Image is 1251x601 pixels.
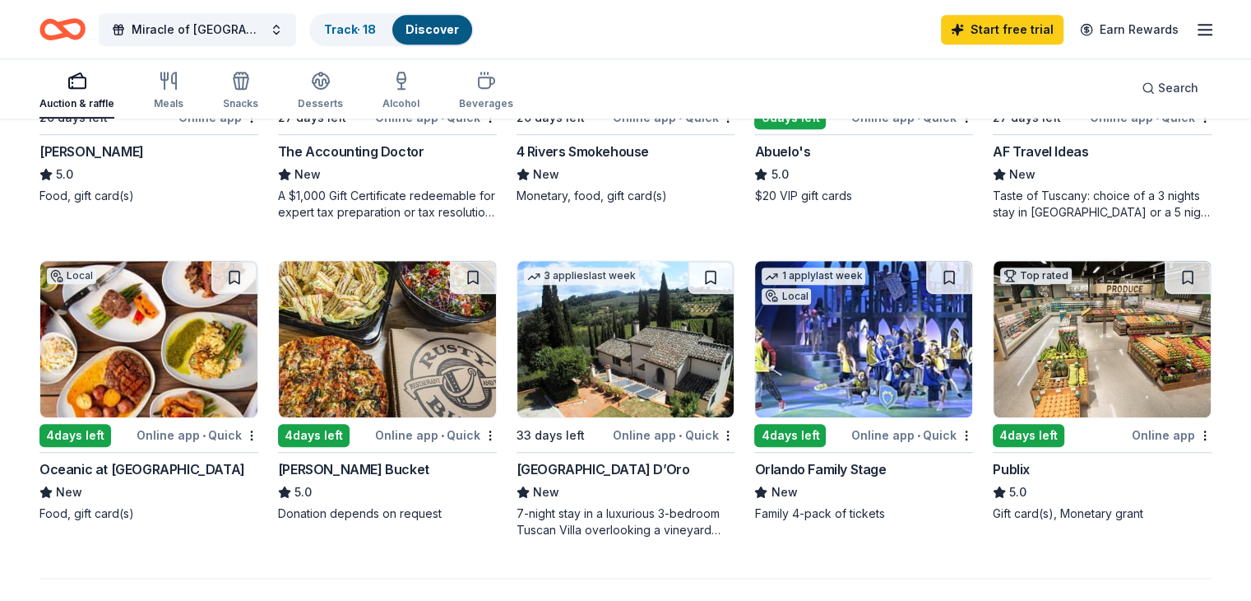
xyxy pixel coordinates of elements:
[278,459,429,479] div: [PERSON_NAME] Bucket
[279,261,496,417] img: Image for Rusty Bucket
[754,505,973,522] div: Family 4-pack of tickets
[941,15,1063,44] a: Start free trial
[278,142,424,161] div: The Accounting Doctor
[137,425,258,445] div: Online app Quick
[533,482,559,502] span: New
[324,22,376,36] a: Track· 18
[754,424,826,447] div: 4 days left
[441,111,444,124] span: •
[56,482,82,502] span: New
[517,505,735,538] div: 7-night stay in a luxurious 3-bedroom Tuscan Villa overlooking a vineyard and the ancient walled ...
[993,142,1088,161] div: AF Travel Ideas
[39,64,114,119] button: Auction & raffle
[613,425,734,445] div: Online app Quick
[679,111,682,124] span: •
[223,97,258,110] div: Snacks
[154,64,183,119] button: Meals
[1000,268,1072,284] div: Top rated
[154,97,183,110] div: Meals
[278,424,350,447] div: 4 days left
[771,482,797,502] span: New
[56,165,73,184] span: 5.0
[517,426,585,445] div: 33 days left
[917,111,920,124] span: •
[39,424,111,447] div: 4 days left
[755,261,972,417] img: Image for Orlando Family Stage
[771,165,788,184] span: 5.0
[517,261,734,417] img: Image for Villa Sogni D’Oro
[278,260,497,522] a: Image for Rusty Bucket4days leftOnline app•Quick[PERSON_NAME] Bucket5.0Donation depends on request
[459,97,513,110] div: Beverages
[1009,482,1026,502] span: 5.0
[851,425,973,445] div: Online app Quick
[993,188,1212,221] div: Taste of Tuscany: choice of a 3 nights stay in [GEOGRAPHIC_DATA] or a 5 night stay in [GEOGRAPHIC...
[132,20,263,40] span: Miracle of [GEOGRAPHIC_DATA]. Annual Gala Winter Wonderland
[994,261,1211,417] img: Image for Publix
[754,142,810,161] div: Abuelo's
[278,505,497,522] div: Donation depends on request
[294,482,312,502] span: 5.0
[754,260,973,522] a: Image for Orlando Family Stage1 applylast weekLocal4days leftOnline app•QuickOrlando Family Stage...
[309,13,474,46] button: Track· 18Discover
[762,268,865,285] div: 1 apply last week
[517,459,690,479] div: [GEOGRAPHIC_DATA] D’Oro
[993,424,1064,447] div: 4 days left
[917,429,920,442] span: •
[1156,111,1159,124] span: •
[517,188,735,204] div: Monetary, food, gift card(s)
[39,188,258,204] div: Food, gift card(s)
[40,261,257,417] img: Image for Oceanic at Pompano Beach
[517,260,735,538] a: Image for Villa Sogni D’Oro3 applieslast week33 days leftOnline app•Quick[GEOGRAPHIC_DATA] D’OroN...
[39,459,245,479] div: Oceanic at [GEOGRAPHIC_DATA]
[762,288,811,305] div: Local
[754,188,973,204] div: $20 VIP gift cards
[47,268,96,284] div: Local
[39,260,258,522] a: Image for Oceanic at Pompano BeachLocal4days leftOnline app•QuickOceanic at [GEOGRAPHIC_DATA]NewF...
[39,505,258,522] div: Food, gift card(s)
[1009,165,1036,184] span: New
[441,429,444,442] span: •
[533,165,559,184] span: New
[1128,72,1212,105] button: Search
[39,10,86,49] a: Home
[1070,15,1188,44] a: Earn Rewards
[298,97,343,110] div: Desserts
[294,165,321,184] span: New
[679,429,682,442] span: •
[278,188,497,221] div: A $1,000 Gift Certificate redeemable for expert tax preparation or tax resolution services—recipi...
[202,429,206,442] span: •
[375,425,497,445] div: Online app Quick
[382,97,419,110] div: Alcohol
[524,268,639,285] div: 3 applies last week
[993,459,1030,479] div: Publix
[1158,78,1198,98] span: Search
[298,64,343,119] button: Desserts
[382,64,419,119] button: Alcohol
[459,64,513,119] button: Beverages
[39,97,114,110] div: Auction & raffle
[99,13,296,46] button: Miracle of [GEOGRAPHIC_DATA]. Annual Gala Winter Wonderland
[405,22,459,36] a: Discover
[754,459,886,479] div: Orlando Family Stage
[517,142,649,161] div: 4 Rivers Smokehouse
[993,505,1212,522] div: Gift card(s), Monetary grant
[223,64,258,119] button: Snacks
[1132,425,1212,445] div: Online app
[993,260,1212,522] a: Image for PublixTop rated4days leftOnline appPublix5.0Gift card(s), Monetary grant
[39,142,144,161] div: [PERSON_NAME]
